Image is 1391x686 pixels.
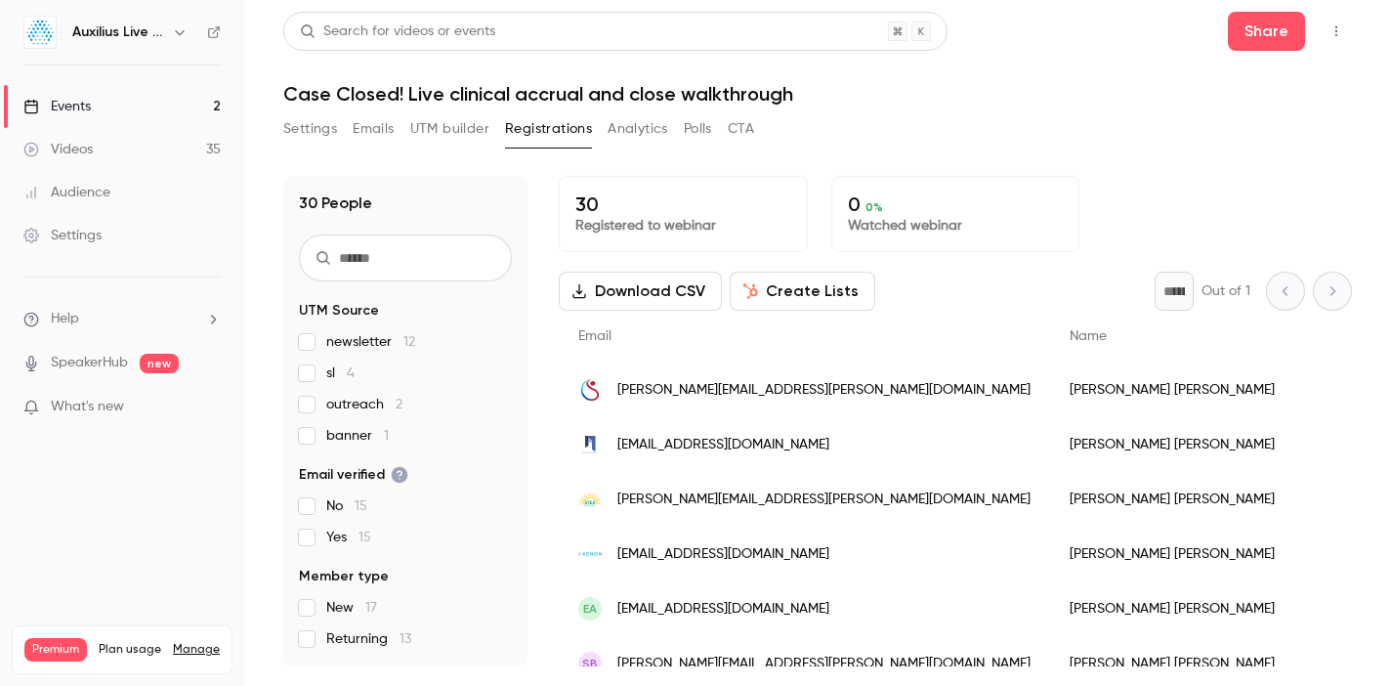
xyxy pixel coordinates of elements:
span: Plan usage [99,642,161,658]
span: [PERSON_NAME][EMAIL_ADDRESS][PERSON_NAME][DOMAIN_NAME] [617,654,1031,674]
span: Member type [299,567,389,586]
span: 15 [355,499,367,513]
span: EA [583,600,597,618]
img: ateapharma.com [578,488,602,511]
h6: Auxilius Live Sessions [72,22,164,42]
button: Analytics [608,113,668,145]
span: [PERSON_NAME][EMAIL_ADDRESS][PERSON_NAME][DOMAIN_NAME] [617,490,1031,510]
img: xenon-pharma.com [578,542,602,566]
button: Create Lists [730,272,875,311]
p: Out of 1 [1201,281,1250,301]
span: No [326,496,367,516]
span: [EMAIL_ADDRESS][DOMAIN_NAME] [617,599,829,620]
div: Settings [23,226,102,245]
h1: 30 People [299,192,372,215]
span: [EMAIL_ADDRESS][DOMAIN_NAME] [617,544,829,565]
button: Share [1228,12,1305,51]
span: Help [51,309,79,329]
h1: Case Closed! Live clinical accrual and close walkthrough [283,82,1352,106]
div: Audience [23,183,110,202]
span: SB [582,655,598,672]
span: 4 [347,366,355,380]
button: Registrations [505,113,592,145]
button: UTM builder [410,113,489,145]
div: Events [23,97,91,116]
img: neomorph.com [578,433,602,456]
span: UTM Source [299,301,379,321]
span: 0 % [865,200,883,214]
div: Videos [23,140,93,159]
span: 1 [384,429,389,443]
span: Premium [24,638,87,662]
span: outreach [326,395,402,414]
span: 13 [400,632,411,646]
span: [PERSON_NAME][EMAIL_ADDRESS][PERSON_NAME][DOMAIN_NAME] [617,380,1031,401]
img: Auxilius Live Sessions [24,17,56,48]
span: 2 [396,398,402,411]
span: sl [326,364,355,383]
div: Search for videos or events [300,21,495,42]
button: Polls [684,113,712,145]
p: 30 [575,193,791,216]
iframe: Noticeable Trigger [197,399,221,416]
span: Name [1070,329,1107,343]
button: Emails [353,113,394,145]
span: New [326,598,377,618]
span: Email verified [299,465,408,485]
button: CTA [728,113,754,145]
span: banner [326,426,389,446]
span: What's new [51,397,124,417]
img: structuretx.com [578,378,602,402]
span: 17 [365,601,377,615]
span: 15 [358,531,371,544]
span: new [140,354,179,373]
p: Watched webinar [848,216,1064,236]
span: [EMAIL_ADDRESS][DOMAIN_NAME] [617,435,829,455]
p: Registered to webinar [575,216,791,236]
span: Email [578,329,611,343]
li: help-dropdown-opener [23,309,221,329]
button: Settings [283,113,337,145]
span: newsletter [326,332,415,352]
button: Download CSV [559,272,722,311]
p: 0 [848,193,1064,216]
span: Yes [326,528,371,547]
a: Manage [173,642,220,658]
a: SpeakerHub [51,353,128,373]
span: 12 [403,335,415,349]
span: Returning [326,629,411,649]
